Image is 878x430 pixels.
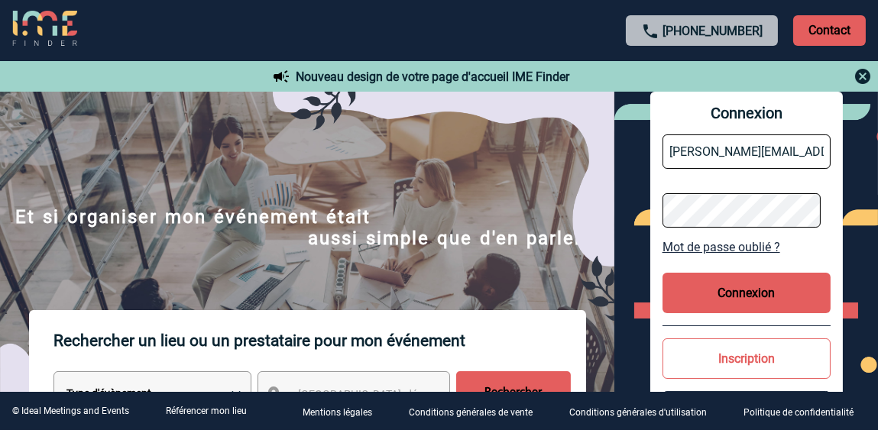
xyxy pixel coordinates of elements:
[557,404,731,419] a: Conditions générales d'utilisation
[290,404,397,419] a: Mentions légales
[166,406,247,416] a: Référencer mon lieu
[663,240,831,254] a: Mot de passe oublié ?
[53,310,571,371] p: Rechercher un lieu ou un prestataire pour mon événement
[12,406,129,416] div: © Ideal Meetings and Events
[663,273,831,313] button: Connexion
[663,338,831,379] button: Inscription
[456,371,571,414] input: Rechercher
[663,24,763,38] a: [PHONE_NUMBER]
[744,407,854,418] p: Politique de confidentialité
[641,22,659,40] img: call-24-px.png
[569,407,707,418] p: Conditions générales d'utilisation
[303,407,372,418] p: Mentions légales
[409,407,533,418] p: Conditions générales de vente
[663,134,831,169] input: Email *
[731,404,878,419] a: Politique de confidentialité
[663,104,831,122] span: Connexion
[298,388,510,400] span: [GEOGRAPHIC_DATA], département, région...
[397,404,557,419] a: Conditions générales de vente
[793,15,866,46] p: Contact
